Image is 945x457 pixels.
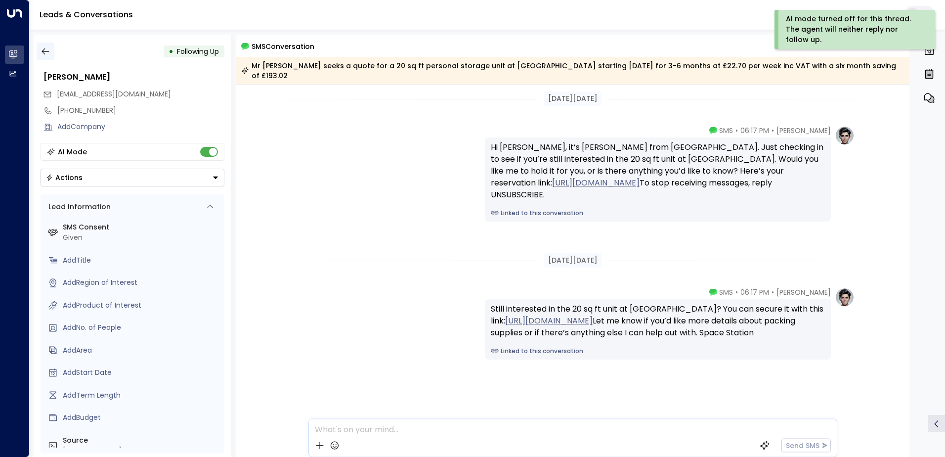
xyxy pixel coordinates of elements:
[41,169,224,186] div: Button group with a nested menu
[491,303,825,339] div: Still interested in the 20 sq ft unit at [GEOGRAPHIC_DATA]? You can secure it with this link: Let...
[169,43,173,60] div: •
[835,126,855,145] img: profile-logo.png
[776,126,831,136] span: [PERSON_NAME]
[544,91,601,106] div: [DATE][DATE]
[776,287,831,297] span: [PERSON_NAME]
[491,347,825,356] a: Linked to this conversation
[63,367,220,378] div: AddStart Date
[544,253,601,268] div: [DATE][DATE]
[57,89,171,99] span: [EMAIL_ADDRESS][DOMAIN_NAME]
[491,209,825,218] a: Linked to this conversation
[63,446,220,456] div: [PHONE_NUMBER]
[63,322,220,333] div: AddNo. of People
[740,287,769,297] span: 06:17 PM
[552,177,640,189] a: [URL][DOMAIN_NAME]
[735,287,738,297] span: •
[63,232,220,243] div: Given
[57,122,224,132] div: AddCompany
[57,105,224,116] div: [PHONE_NUMBER]
[835,287,855,307] img: profile-logo.png
[63,222,220,232] label: SMS Consent
[786,14,922,45] div: AI mode turned off for this thread. The agent will neither reply nor follow up.
[177,46,219,56] span: Following Up
[241,61,904,81] div: Mr [PERSON_NAME] seeks a quote for a 20 sq ft personal storage unit at [GEOGRAPHIC_DATA] starting...
[505,315,593,327] a: [URL][DOMAIN_NAME]
[772,287,774,297] span: •
[43,71,224,83] div: [PERSON_NAME]
[63,255,220,266] div: AddTitle
[252,41,314,52] span: SMS Conversation
[63,435,220,446] label: Source
[63,412,220,423] div: AddBudget
[63,390,220,401] div: AddTerm Length
[41,169,224,186] button: Actions
[57,89,171,99] span: jpatrickbadboy@hotmail.co.uk
[63,345,220,356] div: AddArea
[45,202,111,212] div: Lead Information
[772,126,774,136] span: •
[735,126,738,136] span: •
[740,126,769,136] span: 06:17 PM
[491,141,825,201] div: Hi [PERSON_NAME], it’s [PERSON_NAME] from [GEOGRAPHIC_DATA]. Just checking in to see if you’re st...
[719,126,733,136] span: SMS
[63,300,220,311] div: AddProduct of Interest
[40,9,133,20] a: Leads & Conversations
[63,277,220,288] div: AddRegion of Interest
[719,287,733,297] span: SMS
[46,173,83,182] div: Actions
[58,147,87,157] div: AI Mode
